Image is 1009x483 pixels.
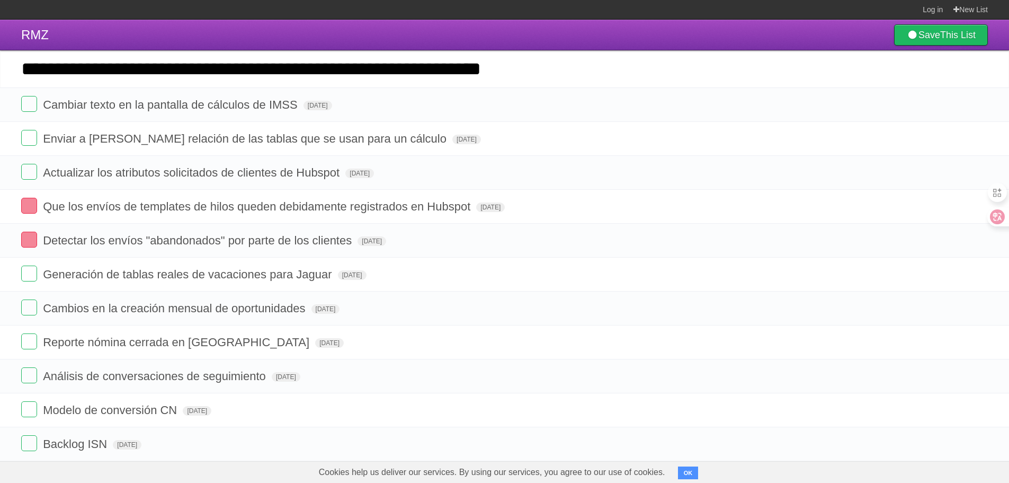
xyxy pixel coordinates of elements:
span: Cambios en la creación mensual de oportunidades [43,302,308,315]
label: Done [21,198,37,214]
span: [DATE] [113,440,141,450]
button: OK [678,467,699,479]
label: Done [21,401,37,417]
span: Cookies help us deliver our services. By using our services, you agree to our use of cookies. [308,462,676,483]
span: Detectar los envíos "abandonados" por parte de los clientes [43,234,354,247]
label: Done [21,96,37,112]
span: [DATE] [452,135,481,144]
b: This List [940,30,976,40]
span: [DATE] [303,101,332,110]
span: Enviar a [PERSON_NAME] relación de las tablas que se usan para un cálculo [43,132,449,145]
span: [DATE] [345,169,374,178]
span: [DATE] [315,338,344,348]
span: [DATE] [476,203,505,212]
span: Backlog ISN [43,437,110,451]
label: Done [21,435,37,451]
span: Generación de tablas reales de vacaciones para Jaguar [43,268,334,281]
span: Reporte nómina cerrada en [GEOGRAPHIC_DATA] [43,336,312,349]
span: Que los envíos de templates de hilos queden debidamente registrados en Hubspot [43,200,473,213]
label: Done [21,300,37,315]
span: RMZ [21,28,49,42]
span: Análisis de conversaciones de seguimiento [43,370,269,383]
label: Done [21,367,37,383]
span: [DATE] [338,270,367,280]
label: Done [21,130,37,146]
span: [DATE] [311,304,340,314]
span: Modelo de conversión CN [43,403,180,417]
label: Done [21,266,37,282]
label: Done [21,333,37,349]
span: [DATE] [183,406,211,416]
label: Done [21,164,37,180]
label: Done [21,232,37,248]
span: Actualizar los atributos solicitados de clientes de Hubspot [43,166,342,179]
span: [DATE] [272,372,300,382]
span: Cambiar texto en la pantalla de cálculos de IMSS [43,98,300,111]
span: [DATE] [358,236,386,246]
a: SaveThis List [894,24,988,46]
